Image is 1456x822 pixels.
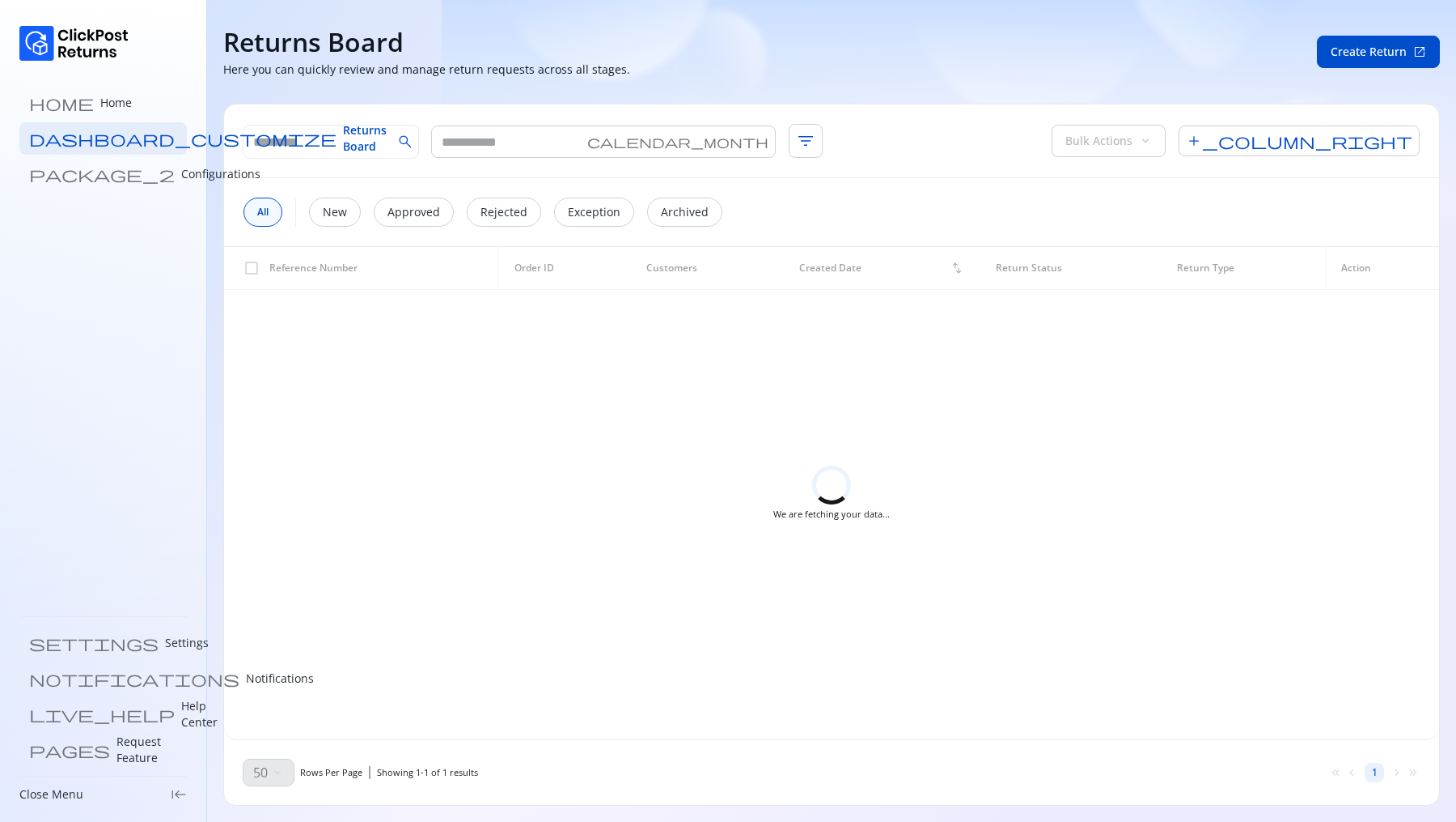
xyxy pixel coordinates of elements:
[253,763,268,782] p: 50
[19,786,187,803] div: Close Menukeyboard_tab_rtl
[1372,766,1378,779] span: 1
[568,204,620,220] p: Exception
[587,135,768,148] span: calendar_month
[257,206,269,219] span: All
[29,166,175,182] span: package_2
[1317,36,1440,68] button: Create Return
[773,508,890,521] span: We are fetching your data...
[165,635,209,651] p: Settings
[1365,763,1384,782] button: 1
[1179,126,1420,156] span: add_column_right
[661,204,709,220] p: Archived
[223,62,630,78] p: Here you can quickly review and manage return requests across all stages.
[397,134,413,150] span: search
[223,26,404,58] h4: Returns Board
[19,87,187,119] a: home Home
[480,204,527,220] p: Rejected
[387,204,440,220] p: Approved
[29,706,175,722] span: live_help
[181,698,218,730] p: Help Center
[19,662,187,695] a: notifications Notifications
[789,124,823,158] span: filter_list
[1331,44,1407,60] span: Create Return
[323,204,347,220] p: New
[243,760,294,786] button: 50
[181,166,260,182] p: Configurations
[19,627,187,659] a: settings Settings
[246,671,314,687] p: Notifications
[19,734,187,766] a: pages Request Feature
[19,698,187,730] a: live_help Help Center
[29,671,239,687] span: notifications
[343,122,387,155] span: Returns Board
[19,158,187,190] a: package_2 Configurations
[442,766,447,778] span: 1
[29,95,94,111] span: home
[19,786,83,803] p: Close Menu
[416,766,429,778] span: 1 - 1
[29,130,336,147] span: dashboard_customize
[300,766,362,779] p: Rows Per Page
[1413,45,1426,58] span: open_in_new
[19,122,187,155] a: dashboard_customize Returns Board
[29,742,110,758] span: pages
[116,734,177,766] p: Request Feature
[29,635,159,651] span: settings
[100,95,132,111] p: Home
[377,766,478,779] p: Showing of results
[19,26,129,61] img: Logo
[171,786,187,803] span: keyboard_tab_rtl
